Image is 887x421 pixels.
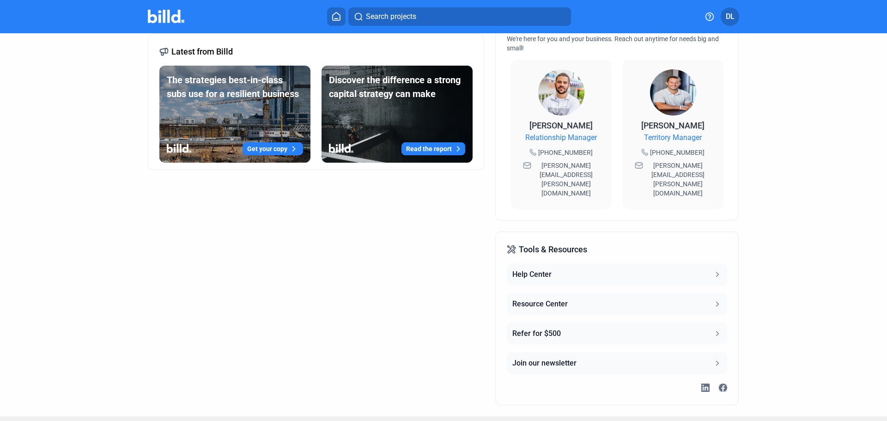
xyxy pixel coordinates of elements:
span: DL [726,11,735,22]
span: [PHONE_NUMBER] [538,148,593,157]
button: Search projects [348,7,571,26]
span: Latest from Billd [171,45,233,58]
div: Refer for $500 [512,328,561,339]
img: Billd Company Logo [148,10,184,23]
span: Relationship Manager [525,132,597,143]
div: The strategies best-in-class subs use for a resilient business [167,73,303,101]
button: Get your copy [243,142,303,155]
span: [PERSON_NAME][EMAIL_ADDRESS][PERSON_NAME][DOMAIN_NAME] [533,161,600,198]
span: Territory Manager [644,132,702,143]
img: Territory Manager [650,69,696,116]
span: We're here for you and your business. Reach out anytime for needs big and small! [507,35,719,52]
span: [PHONE_NUMBER] [650,148,705,157]
button: Resource Center [507,293,727,315]
img: Relationship Manager [538,69,584,116]
div: Help Center [512,269,552,280]
div: Join our newsletter [512,358,577,369]
button: Help Center [507,263,727,286]
span: Tools & Resources [519,243,587,256]
span: [PERSON_NAME] [641,121,705,130]
span: [PERSON_NAME] [529,121,593,130]
span: Search projects [366,11,416,22]
button: DL [721,7,739,26]
span: [PERSON_NAME][EMAIL_ADDRESS][PERSON_NAME][DOMAIN_NAME] [645,161,711,198]
div: Resource Center [512,299,568,310]
div: Discover the difference a strong capital strategy can make [329,73,465,101]
button: Refer for $500 [507,323,727,345]
button: Join our newsletter [507,352,727,374]
button: Read the report [401,142,465,155]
